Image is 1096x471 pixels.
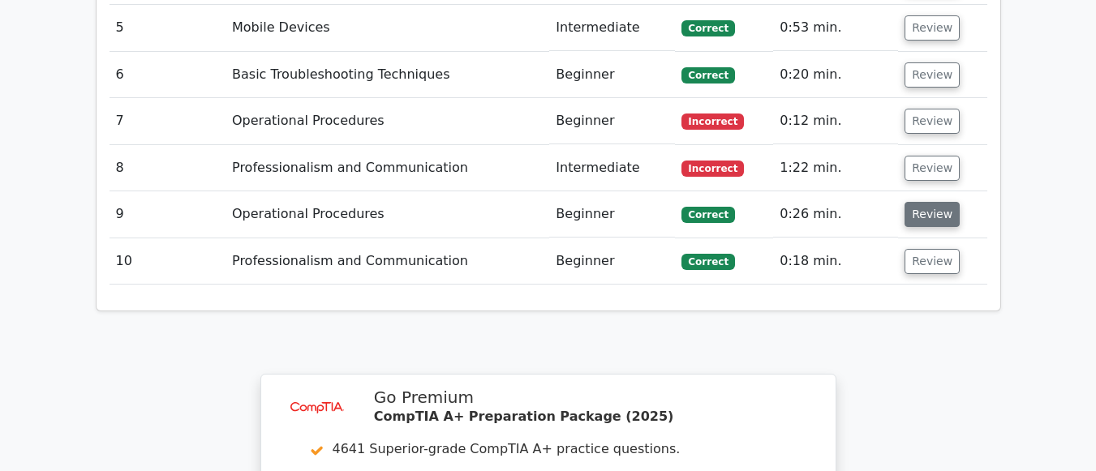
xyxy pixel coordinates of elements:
td: 0:12 min. [773,98,898,144]
span: Correct [681,207,734,223]
td: Professionalism and Communication [226,145,549,191]
button: Review [905,15,960,41]
td: 0:20 min. [773,52,898,98]
td: Beginner [549,238,675,285]
button: Review [905,109,960,134]
button: Review [905,249,960,274]
span: Incorrect [681,161,744,177]
td: Intermediate [549,145,675,191]
td: Basic Troubleshooting Techniques [226,52,549,98]
td: 8 [110,145,226,191]
td: 0:18 min. [773,238,898,285]
td: 10 [110,238,226,285]
td: Beginner [549,52,675,98]
td: Operational Procedures [226,191,549,238]
span: Correct [681,67,734,83]
button: Review [905,202,960,227]
td: Beginner [549,191,675,238]
td: 6 [110,52,226,98]
span: Correct [681,254,734,270]
td: Professionalism and Communication [226,238,549,285]
span: Correct [681,20,734,36]
span: Incorrect [681,113,744,130]
td: Beginner [549,98,675,144]
td: 9 [110,191,226,238]
td: 1:22 min. [773,145,898,191]
button: Review [905,62,960,88]
td: 5 [110,5,226,51]
td: 0:26 min. [773,191,898,238]
td: Mobile Devices [226,5,549,51]
td: Operational Procedures [226,98,549,144]
button: Review [905,156,960,181]
td: Intermediate [549,5,675,51]
td: 0:53 min. [773,5,898,51]
td: 7 [110,98,226,144]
